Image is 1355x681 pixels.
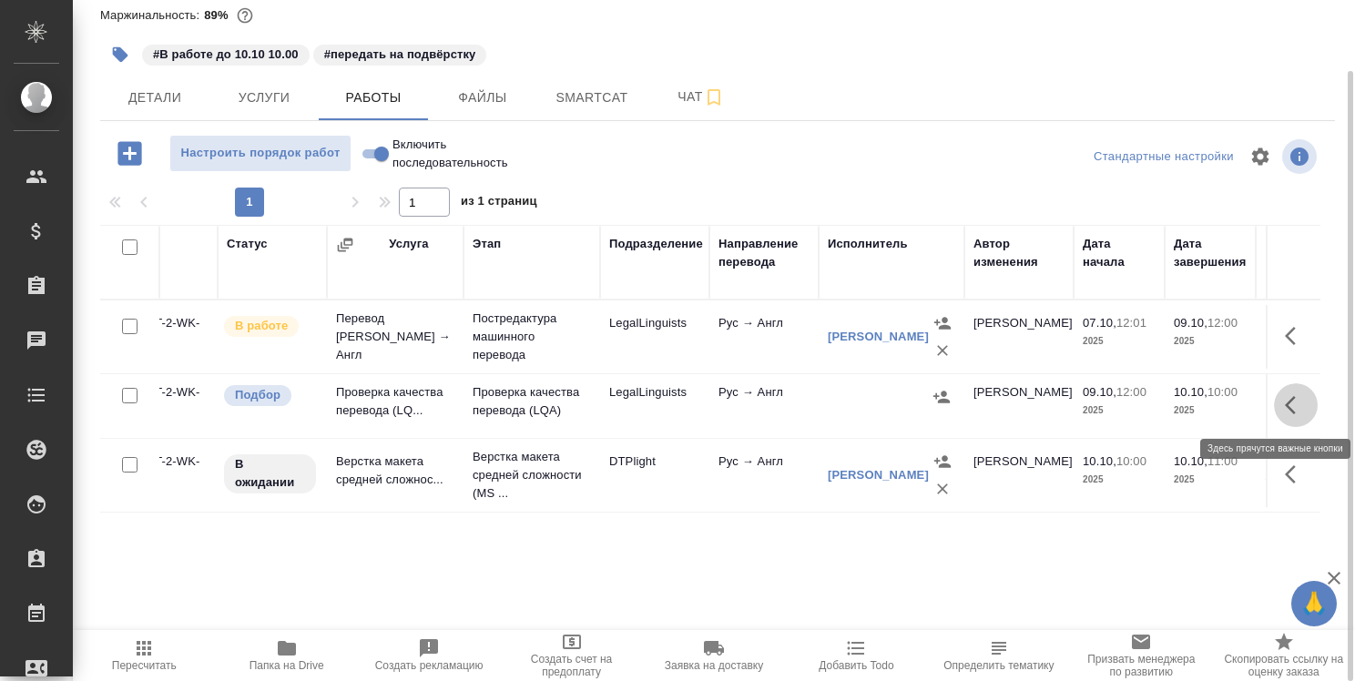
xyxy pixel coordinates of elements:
span: Добавить Todo [819,659,893,672]
td: LegalLinguists [600,374,709,438]
p: 89% [204,8,232,22]
span: Пересчитать [112,659,177,672]
td: LegalLinguists [600,305,709,369]
div: Направление перевода [718,235,810,271]
td: [PERSON_NAME] [964,305,1074,369]
button: Добавить Todo [785,630,927,681]
p: 2025 [1083,401,1156,420]
div: Исполнитель выполняет работу [222,314,318,339]
p: 10.10, [1174,454,1207,468]
button: Добавить работу [105,135,155,172]
td: B_ALST-2-WK-003 [108,443,218,507]
div: Можно подбирать исполнителей [222,383,318,408]
button: Удалить [929,475,956,503]
span: передать на подвёрстку [311,46,489,61]
p: 10:00 [1116,454,1146,468]
p: Страница А4 [1265,471,1338,489]
p: слово [1265,332,1338,351]
span: Включить последовательность [392,136,508,172]
p: Постредактура машинного перевода [473,310,591,364]
div: Исполнитель назначен, приступать к работе пока рано [222,452,318,495]
button: 🙏 [1291,581,1337,626]
td: [PERSON_NAME] [964,443,1074,507]
p: Подбор [235,386,280,404]
p: 13 [1265,452,1338,471]
p: 2025 [1174,332,1247,351]
button: Добавить тэг [100,35,140,75]
button: Заявка на доставку [643,630,785,681]
td: B_ALST-2-WK-001 [108,305,218,369]
button: Призвать менеджера по развитию [1070,630,1212,681]
p: 2 060 [1265,314,1338,332]
button: Удалить [929,337,956,364]
span: Чат [657,86,745,108]
div: Статус [227,235,268,253]
td: B_ALST-2-WK-004 [108,374,218,438]
button: Здесь прячутся важные кнопки [1274,452,1318,496]
p: В работе [235,317,288,335]
span: Призвать менеджера по развитию [1081,653,1201,678]
button: Назначить [929,448,956,475]
button: Определить тематику [928,630,1070,681]
svg: Подписаться [703,86,725,108]
span: Посмотреть информацию [1282,139,1320,174]
div: Исполнитель [828,235,908,253]
div: Подразделение [609,235,703,253]
div: split button [1089,143,1238,171]
span: Работы [330,86,417,109]
span: В работе до 10.10 10.00 [140,46,311,61]
span: Создать счет на предоплату [511,653,631,678]
p: 12:00 [1116,385,1146,399]
button: Сгруппировать [336,236,354,254]
span: Определить тематику [943,659,1054,672]
p: В ожидании [235,455,305,492]
p: Верстка макета средней сложности (MS ... [473,448,591,503]
div: Дата завершения [1174,235,1247,271]
p: 12:01 [1116,316,1146,330]
p: Проверка качества перевода (LQA) [473,383,591,420]
span: Папка на Drive [250,659,324,672]
span: Файлы [439,86,526,109]
span: Настроить порядок работ [179,143,341,164]
span: 🙏 [1299,584,1330,623]
td: DTPlight [600,443,709,507]
p: 11:00 [1207,454,1238,468]
p: 10.10, [1174,385,1207,399]
div: Дата начала [1083,235,1156,271]
p: 2025 [1083,471,1156,489]
button: Папка на Drive [215,630,357,681]
p: Маржинальность: [100,8,204,22]
p: час [1265,401,1338,420]
p: 10.10, [1083,454,1116,468]
p: 2025 [1083,332,1156,351]
div: Автор изменения [973,235,1065,271]
span: Настроить таблицу [1238,135,1282,178]
span: Заявка на доставку [665,659,763,672]
span: Создать рекламацию [375,659,484,672]
button: Настроить порядок работ [169,135,351,172]
p: 2025 [1174,401,1247,420]
td: Рус → Англ [709,443,819,507]
div: Услуга [389,235,428,253]
button: Скопировать ссылку на оценку заказа [1213,630,1355,681]
td: Верстка макета средней сложнос... [327,443,464,507]
button: 2103.20 RUB; [233,4,257,27]
td: [PERSON_NAME] [964,374,1074,438]
p: #В работе до 10.10 10.00 [153,46,299,64]
div: Этап [473,235,501,253]
p: 12:00 [1207,316,1238,330]
span: Скопировать ссылку на оценку заказа [1224,653,1344,678]
span: Smartcat [548,86,636,109]
td: Проверка качества перевода (LQ... [327,374,464,438]
p: 07.10, [1083,316,1116,330]
a: [PERSON_NAME] [828,330,929,343]
p: 10:00 [1207,385,1238,399]
button: Создать счет на предоплату [500,630,642,681]
button: Назначить [929,310,956,337]
div: Общий объем [1265,235,1338,271]
span: из 1 страниц [461,190,537,217]
button: Пересчитать [73,630,215,681]
p: 2025 [1174,471,1247,489]
td: Перевод [PERSON_NAME] → Англ [327,300,464,373]
p: 09.10, [1083,385,1116,399]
